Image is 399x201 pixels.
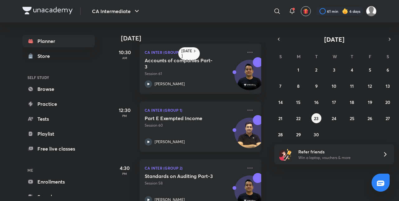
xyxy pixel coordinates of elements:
p: AM [112,56,137,60]
img: streak [342,8,348,14]
abbr: Sunday [279,54,282,59]
button: September 7, 2025 [276,81,286,91]
button: September 16, 2025 [311,97,321,107]
abbr: September 19, 2025 [368,99,372,105]
button: September 13, 2025 [383,81,393,91]
abbr: September 15, 2025 [296,99,300,105]
button: September 6, 2025 [383,65,393,75]
p: Session 61 [145,71,243,77]
button: September 1, 2025 [293,65,303,75]
abbr: September 7, 2025 [279,83,281,89]
abbr: September 10, 2025 [332,83,336,89]
button: September 14, 2025 [276,97,286,107]
button: September 8, 2025 [293,81,303,91]
button: September 2, 2025 [311,65,321,75]
button: September 12, 2025 [365,81,375,91]
a: Free live classes [22,143,95,155]
abbr: September 1, 2025 [297,67,299,73]
abbr: September 5, 2025 [369,67,371,73]
abbr: September 6, 2025 [387,67,389,73]
button: September 17, 2025 [329,97,339,107]
h6: ME [22,165,95,175]
abbr: September 9, 2025 [315,83,318,89]
abbr: September 24, 2025 [332,115,336,121]
button: September 4, 2025 [347,65,357,75]
button: September 18, 2025 [347,97,357,107]
abbr: September 4, 2025 [351,67,353,73]
a: Tests [22,113,95,125]
button: September 28, 2025 [276,129,286,139]
h5: Standards on Auditing Part-3 [145,173,222,179]
p: Win a laptop, vouchers & more [298,155,375,161]
a: Enrollments [22,175,95,188]
a: Company Logo [22,7,73,16]
button: [DATE] [283,35,385,44]
p: CA Inter (Group 1) [145,106,243,114]
abbr: Monday [297,54,300,59]
abbr: September 12, 2025 [368,83,372,89]
button: avatar [301,6,311,16]
img: avatar [303,8,309,14]
abbr: September 22, 2025 [296,115,300,121]
abbr: September 29, 2025 [296,132,301,138]
h6: [DATE] [181,49,192,58]
img: Avatar [235,63,265,93]
a: Browse [22,83,95,95]
h6: Refer friends [298,148,375,155]
abbr: September 8, 2025 [297,83,300,89]
img: Company Logo [22,7,73,14]
p: PM [112,114,137,118]
h5: 10:30 [112,49,137,56]
button: September 26, 2025 [365,113,375,123]
abbr: Wednesday [333,54,337,59]
p: Session 60 [145,123,243,128]
abbr: September 11, 2025 [350,83,354,89]
p: [PERSON_NAME] [155,81,185,87]
p: CA Inter (Group 2) [145,164,243,172]
abbr: Saturday [387,54,389,59]
div: Store [37,52,54,60]
abbr: September 27, 2025 [386,115,390,121]
h5: Accounts of companies Part-3 [145,57,222,70]
p: [PERSON_NAME] [155,139,185,145]
p: CA Inter (Group 1) [145,49,243,56]
h5: 12:30 [112,106,137,114]
h4: [DATE] [121,35,267,42]
a: Playlist [22,128,95,140]
h5: Part E Exempted Income [145,115,222,121]
span: [DATE] [324,35,344,44]
h6: SELF STUDY [22,72,95,83]
p: PM [112,172,137,175]
img: Avatar [235,121,265,151]
abbr: September 26, 2025 [368,115,372,121]
button: September 25, 2025 [347,113,357,123]
abbr: Friday [369,54,371,59]
abbr: September 30, 2025 [314,132,319,138]
abbr: September 17, 2025 [332,99,336,105]
abbr: September 25, 2025 [350,115,354,121]
abbr: September 28, 2025 [278,132,283,138]
abbr: September 3, 2025 [333,67,335,73]
abbr: September 20, 2025 [385,99,390,105]
abbr: Tuesday [315,54,318,59]
button: September 15, 2025 [293,97,303,107]
button: September 24, 2025 [329,113,339,123]
button: September 20, 2025 [383,97,393,107]
button: September 19, 2025 [365,97,375,107]
button: September 30, 2025 [311,129,321,139]
abbr: September 14, 2025 [278,99,283,105]
img: Drashti Patel [366,6,377,16]
abbr: September 13, 2025 [386,83,390,89]
h5: 4:30 [112,164,137,172]
abbr: September 16, 2025 [314,99,319,105]
button: September 5, 2025 [365,65,375,75]
button: September 29, 2025 [293,129,303,139]
button: September 9, 2025 [311,81,321,91]
abbr: September 18, 2025 [350,99,354,105]
abbr: September 2, 2025 [315,67,317,73]
p: Session 58 [145,180,243,186]
button: CA Intermediate [88,5,144,17]
img: referral [279,148,292,161]
abbr: Thursday [351,54,353,59]
button: September 27, 2025 [383,113,393,123]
